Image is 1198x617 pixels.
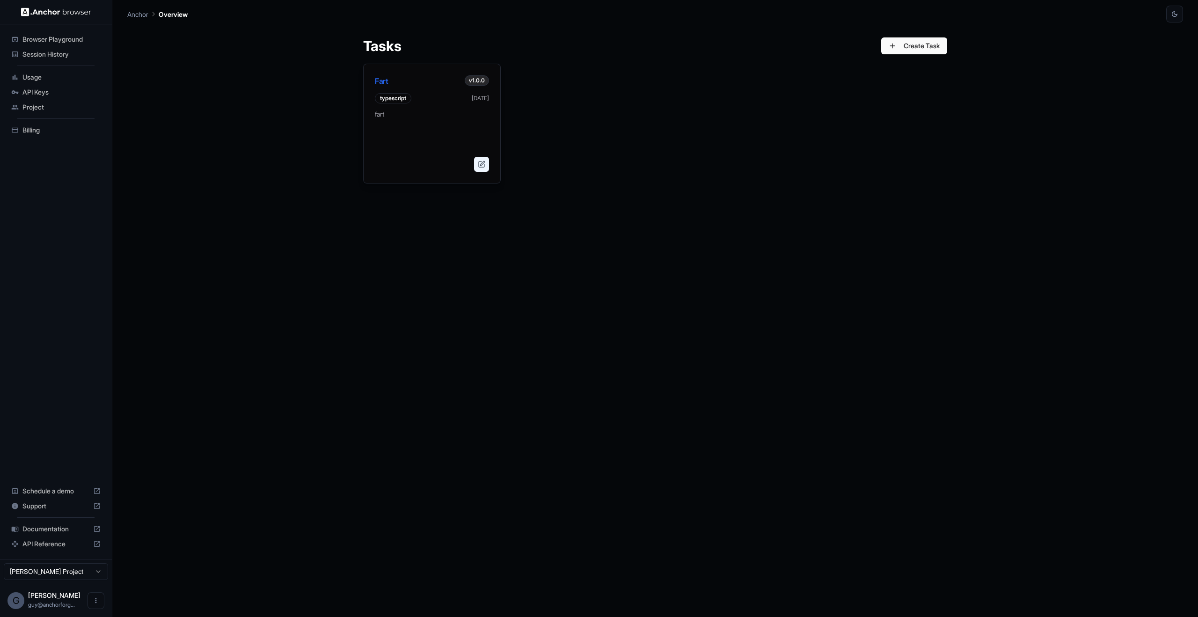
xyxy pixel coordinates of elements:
[22,539,89,549] span: API Reference
[22,125,101,135] span: Billing
[127,9,188,19] nav: breadcrumb
[22,486,89,496] span: Schedule a demo
[7,85,104,100] div: API Keys
[159,9,188,19] p: Overview
[7,47,104,62] div: Session History
[7,536,104,551] div: API Reference
[7,522,104,536] div: Documentation
[127,9,148,19] p: Anchor
[22,35,101,44] span: Browser Playground
[363,37,402,54] h1: Tasks
[7,499,104,514] div: Support
[7,123,104,138] div: Billing
[7,70,104,85] div: Usage
[465,75,489,86] div: v1.0.0
[22,88,101,97] span: API Keys
[28,591,80,599] span: Guy Ben Simhon
[375,75,392,87] h3: Fart
[472,95,489,102] span: [DATE]
[22,50,101,59] span: Session History
[881,37,947,54] button: Create Task
[7,484,104,499] div: Schedule a demo
[22,501,89,511] span: Support
[7,592,24,609] div: G
[22,73,101,82] span: Usage
[88,592,104,609] button: Open menu
[7,32,104,47] div: Browser Playground
[375,109,489,137] p: fart
[28,601,75,608] span: guy@anchorforge.io
[375,93,411,103] div: typescript
[22,524,89,534] span: Documentation
[21,7,91,16] img: Anchor Logo
[22,103,101,112] span: Project
[7,100,104,115] div: Project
